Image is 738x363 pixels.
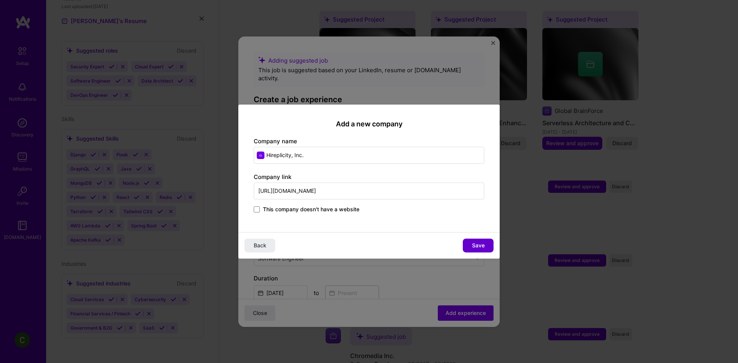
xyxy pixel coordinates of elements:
[472,242,485,249] span: Save
[254,242,266,249] span: Back
[254,173,291,181] label: Company link
[254,147,484,164] input: Enter name
[254,182,484,199] input: Enter link
[463,239,494,252] button: Save
[244,239,275,252] button: Back
[263,206,359,213] span: This company doesn't have a website
[254,120,484,128] h2: Add a new company
[254,138,297,145] label: Company name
